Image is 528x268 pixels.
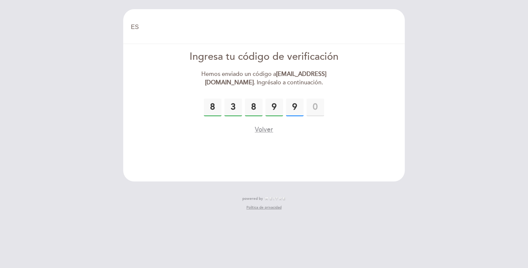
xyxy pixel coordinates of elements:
button: Volver [255,125,273,134]
span: powered by [242,196,263,201]
input: 0 [204,99,221,116]
input: 0 [307,99,324,116]
input: 0 [286,99,304,116]
div: Ingresa tu código de verificación [180,50,348,64]
img: MEITRE [265,197,286,201]
input: 0 [245,99,263,116]
strong: [EMAIL_ADDRESS][DOMAIN_NAME] [205,70,327,86]
input: 0 [265,99,283,116]
div: Hemos enviado un código a . Ingrésalo a continuación. [180,70,348,87]
input: 0 [224,99,242,116]
a: Política de privacidad [246,205,282,210]
a: powered by [242,196,286,201]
